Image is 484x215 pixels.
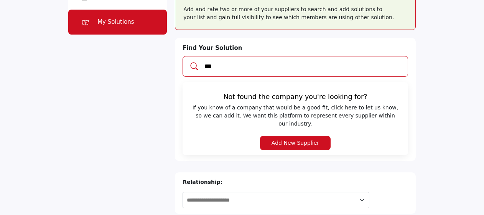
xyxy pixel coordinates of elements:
span: If you know of a company that would be a good fit, click here to let us know, so we can add it. W... [191,104,400,128]
label: Find Your Solution [183,44,242,53]
h5: Not found the company you're looking for? [191,93,400,101]
input: Add and rate your solutions [204,61,403,71]
div: My Solutions [97,18,134,26]
b: Relationship: [183,179,222,185]
button: Add New Supplier [260,136,331,150]
div: Add and rate two or more of your suppliers to search and add solutions to your list and gain full... [183,5,407,21]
